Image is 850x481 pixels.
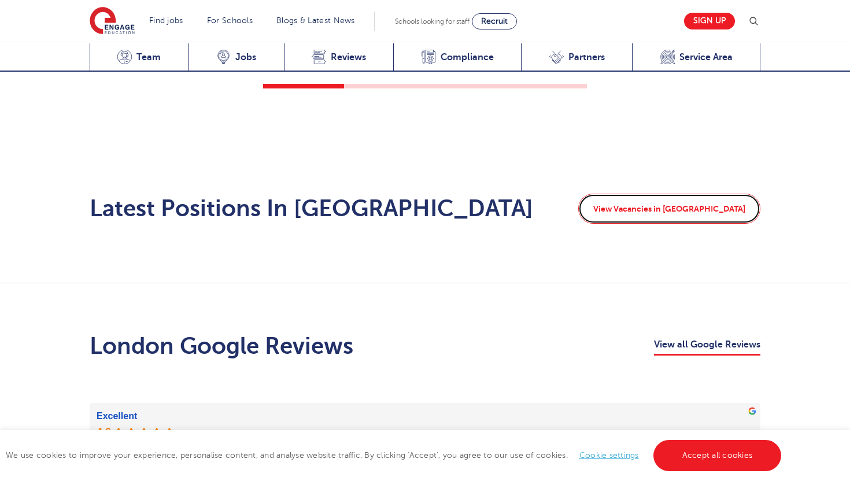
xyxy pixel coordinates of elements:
button: 1 of 4 [263,84,344,88]
a: Accept all cookies [653,440,782,471]
a: Jobs [189,43,284,72]
a: Partners [521,43,632,72]
a: Compliance [393,43,521,72]
a: For Schools [207,16,253,25]
a: View all Google Reviews [654,337,760,356]
button: 3 of 4 [425,84,506,88]
a: Recruit [472,13,517,29]
span: Reviews [331,51,366,63]
div: Excellent [97,410,753,423]
button: 4 of 4 [506,84,587,88]
span: We use cookies to improve your experience, personalise content, and analyse website traffic. By c... [6,451,784,460]
span: Partners [568,51,605,63]
a: View Vacancies in [GEOGRAPHIC_DATA] [578,194,760,224]
span: Compliance [441,51,494,63]
a: Team [90,43,189,72]
span: Schools looking for staff [395,17,470,25]
h2: London Google Reviews [90,332,353,360]
h2: Latest Positions In [GEOGRAPHIC_DATA] [90,195,533,223]
a: Cookie settings [579,451,639,460]
a: Reviews [284,43,394,72]
span: Service Area [679,51,733,63]
button: 2 of 4 [344,84,425,88]
span: Recruit [481,17,508,25]
a: Service Area [632,43,760,72]
a: Find jobs [149,16,183,25]
span: Jobs [235,51,256,63]
a: Sign up [684,13,735,29]
a: Blogs & Latest News [276,16,355,25]
img: Engage Education [90,7,135,36]
span: Team [136,51,161,63]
